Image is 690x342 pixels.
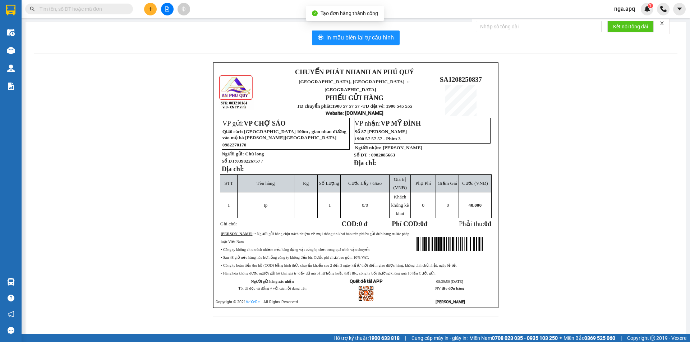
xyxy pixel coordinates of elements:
[6,5,15,15] img: logo-vxr
[326,33,394,42] span: In mẫu biên lai tự cấu hình
[355,129,407,134] span: Số 87 [PERSON_NAME]
[420,220,424,228] span: 0
[644,6,650,12] img: icon-new-feature
[621,334,622,342] span: |
[415,181,431,186] span: Phụ Phí
[326,110,383,116] strong: : [DOMAIN_NAME]
[218,74,254,110] img: logo
[221,263,457,267] span: • Công ty hoàn tiền thu hộ (COD) bằng hình thức chuyển khoản sau 2 đến 3 ngày kể từ thời điểm gia...
[650,336,655,341] span: copyright
[659,21,664,26] span: close
[362,202,364,208] span: 0
[405,334,406,342] span: |
[660,6,667,12] img: phone-icon
[476,21,602,32] input: Nhập số tổng đài
[7,29,15,36] img: warehouse-icon
[246,300,260,304] a: VeXeRe
[299,79,410,92] span: [GEOGRAPHIC_DATA], [GEOGRAPHIC_DATA] ↔ [GEOGRAPHIC_DATA]
[363,103,413,109] strong: TĐ đặt vé: 1900 545 555
[435,286,464,290] strong: NV tạo đơn hàng
[227,202,230,208] span: 1
[673,3,686,15] button: caret-down
[348,181,382,186] span: Cước Lấy / Giao
[222,151,244,156] strong: Người gửi:
[354,159,376,167] strong: Địa chỉ:
[7,83,15,90] img: solution-icon
[30,6,35,11] span: search
[422,202,424,208] span: 0
[608,4,641,13] span: nga.apq
[303,181,309,186] span: Kg
[354,152,370,158] strong: Số ĐT :
[369,335,400,341] strong: 1900 633 818
[221,232,409,244] span: : • Người gửi hàng chịu trách nhiệm về mọi thông tin khai báo trên phiếu gửi đơn hàng trước pháp ...
[11,6,63,29] strong: CHUYỂN PHÁT NHANH AN PHÚ QUÝ
[447,202,449,208] span: 0
[383,145,422,150] span: [PERSON_NAME]
[355,136,401,141] span: 1900 57 57 57 - Phím 3
[648,3,653,8] sup: 1
[492,335,558,341] strong: 0708 023 035 - 0935 103 250
[393,177,407,190] span: Giá trị (VNĐ)
[469,202,482,208] span: 40.000
[222,120,286,127] span: VP gửi:
[312,10,318,16] span: check-circle
[251,280,294,284] strong: Người gửi hàng xác nhận
[392,220,427,228] strong: Phí COD: đ
[161,3,174,15] button: file-add
[436,280,463,284] span: 08:39:50 [DATE]
[7,65,15,72] img: warehouse-icon
[222,158,263,164] strong: Số ĐT:
[563,334,615,342] span: Miền Bắc
[220,221,237,226] span: Ghi chú:
[318,34,323,41] span: printer
[221,248,369,252] span: • Công ty không chịu trách nhiệm nếu hàng động vật sống bị chết trong quá trình vận chuyển
[459,220,491,228] span: Phải thu:
[326,94,384,102] strong: PHIẾU GỬI HÀNG
[181,6,186,11] span: aim
[8,327,14,334] span: message
[440,76,482,83] span: SA1208250837
[222,129,346,140] span: Ql46 cách [GEOGRAPHIC_DATA] 100m , giao nhau đường vào mộ bà [PERSON_NAME][GEOGRAPHIC_DATA]
[40,5,124,13] input: Tìm tên, số ĐT hoặc mã đơn
[148,6,153,11] span: plus
[649,3,652,8] span: 1
[381,120,421,127] span: VP MỸ ĐÌNH
[178,3,190,15] button: aim
[488,220,491,228] span: đ
[11,31,64,55] span: [GEOGRAPHIC_DATA], [GEOGRAPHIC_DATA] ↔ [GEOGRAPHIC_DATA]
[613,23,648,31] span: Kết nối tổng đài
[222,165,244,173] strong: Địa chỉ:
[257,181,275,186] span: Tên hàng
[221,256,369,259] span: • Sau 48 giờ nếu hàng hóa hư hỏng công ty không đền bù, Cước phí chưa bao gồm 10% VAT.
[238,286,307,290] span: Tôi đã đọc và đồng ý với các nội dung trên
[436,300,465,304] strong: [PERSON_NAME]
[355,145,382,150] strong: Người nhận:
[371,152,395,158] span: 0982085663
[4,39,10,74] img: logo
[359,220,367,228] span: 0 đ
[391,194,409,216] span: Khách không kê khai
[350,278,383,284] strong: Quét để tải APP
[8,295,14,301] span: question-circle
[7,278,15,286] img: warehouse-icon
[221,271,436,275] span: • Hàng hóa không được người gửi kê khai giá trị đầy đủ mà bị hư hỏng hoặc thất lạc, công ty bồi t...
[560,337,562,339] span: ⚪️
[584,335,615,341] strong: 0369 525 060
[8,311,14,318] span: notification
[607,21,654,32] button: Kết nối tổng đài
[332,103,362,109] strong: 1900 57 57 57 -
[221,232,252,236] strong: [PERSON_NAME]
[245,151,264,156] span: Chú long
[144,3,157,15] button: plus
[297,103,332,109] strong: TĐ chuyển phát:
[469,334,558,342] span: Miền Nam
[244,120,286,127] span: VP CHỢ SÁO
[295,68,414,76] strong: CHUYỂN PHÁT NHANH AN PHÚ QUÝ
[236,158,263,164] span: 0398226757 /
[333,334,400,342] span: Hỗ trợ kỹ thuật:
[225,181,233,186] span: STT
[328,202,331,208] span: 1
[462,181,488,186] span: Cước (VNĐ)
[321,10,378,16] span: Tạo đơn hàng thành công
